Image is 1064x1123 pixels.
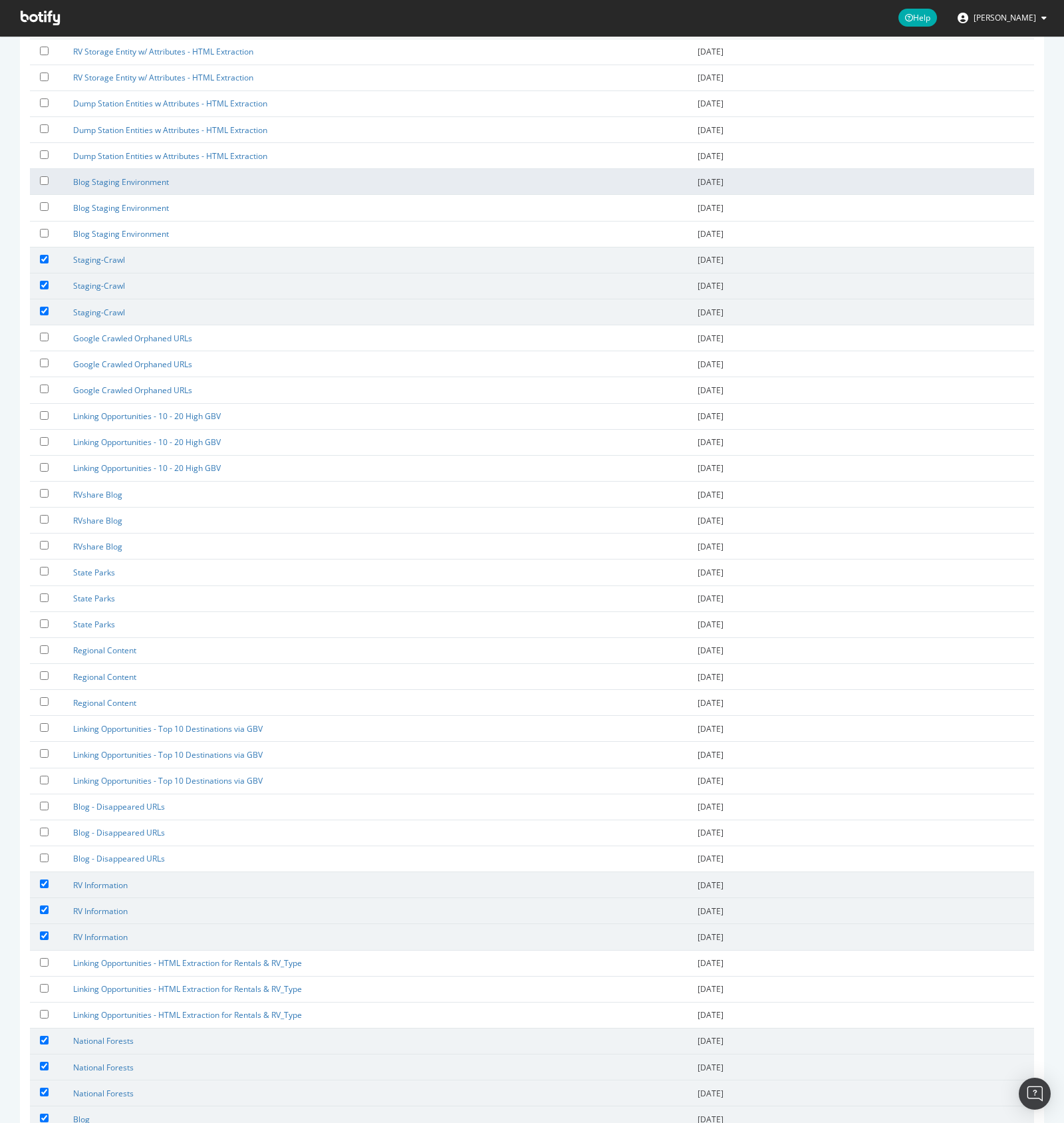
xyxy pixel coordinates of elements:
td: [DATE] [688,377,1034,403]
td: [DATE] [688,1080,1034,1106]
td: [DATE] [688,195,1034,221]
a: National Forests [73,1088,134,1099]
a: Blog - Disappeared URLs [73,827,165,838]
a: Google Crawled Orphaned URLs [73,385,192,396]
td: [DATE] [688,429,1034,455]
td: [DATE] [688,403,1034,429]
td: [DATE] [688,716,1034,742]
a: Linking Opportunities - HTML Extraction for Rentals & RV_Type [73,983,302,995]
td: [DATE] [688,299,1034,325]
td: [DATE] [688,872,1034,898]
a: Linking Opportunities - 10 - 20 High GBV [73,410,221,422]
a: Linking Opportunities - Top 10 Destinations via GBV [73,723,263,734]
a: Dump Station Entities w Attributes - HTML Extraction [73,150,267,162]
a: Dump Station Entities w Attributes - HTML Extraction [73,124,267,136]
td: [DATE] [688,794,1034,820]
td: [DATE] [688,924,1034,950]
a: RVshare Blog [73,515,122,526]
a: RV Information [73,905,128,917]
a: Linking Opportunities - 10 - 20 High GBV [73,436,221,448]
a: Staging-Crawl [73,307,125,318]
a: RV Information [73,880,128,891]
td: [DATE] [688,1028,1034,1054]
td: [DATE] [688,534,1034,560]
span: Martijn Scheijbeler [974,12,1036,23]
a: National Forests [73,1035,134,1046]
td: [DATE] [688,768,1034,794]
a: Blog Staging Environment [73,228,169,240]
a: State Parks [73,619,115,630]
td: [DATE] [688,1054,1034,1080]
td: [DATE] [688,637,1034,663]
a: Linking Opportunities - HTML Extraction for Rentals & RV_Type [73,1009,302,1021]
td: [DATE] [688,898,1034,924]
td: [DATE] [688,143,1034,169]
td: [DATE] [688,742,1034,768]
a: Blog - Disappeared URLs [73,853,165,864]
span: Help [898,9,937,27]
a: State Parks [73,593,115,604]
a: Dump Station Entities w Attributes - HTML Extraction [73,98,267,109]
a: RV Storage Entity w/ Attributes - HTML Extraction [73,46,253,57]
a: National Forests [73,1062,134,1073]
a: Linking Opportunities - HTML Extraction for Rentals & RV_Type [73,957,302,969]
td: [DATE] [688,1002,1034,1028]
td: [DATE] [688,169,1034,195]
a: Blog Staging Environment [73,176,169,188]
a: State Parks [73,567,115,578]
td: [DATE] [688,690,1034,716]
td: [DATE] [688,90,1034,116]
a: Google Crawled Orphaned URLs [73,359,192,370]
td: [DATE] [688,325,1034,351]
td: [DATE] [688,664,1034,690]
td: [DATE] [688,560,1034,585]
div: Open Intercom Messenger [1019,1078,1051,1110]
td: [DATE] [688,508,1034,534]
td: [DATE] [688,221,1034,247]
a: RV Information [73,931,128,943]
td: [DATE] [688,39,1034,65]
td: [DATE] [688,117,1034,143]
td: [DATE] [688,846,1034,872]
a: RVshare Blog [73,489,122,500]
a: RVshare Blog [73,541,122,552]
td: [DATE] [688,65,1034,90]
td: [DATE] [688,976,1034,1002]
td: [DATE] [688,611,1034,637]
a: Staging-Crawl [73,254,125,265]
td: [DATE] [688,455,1034,481]
a: Linking Opportunities - Top 10 Destinations via GBV [73,749,263,760]
td: [DATE] [688,273,1034,299]
button: [PERSON_NAME] [947,7,1057,29]
td: [DATE] [688,482,1034,508]
a: Google Crawled Orphaned URLs [73,333,192,344]
td: [DATE] [688,950,1034,976]
a: Blog Staging Environment [73,202,169,214]
a: RV Storage Entity w/ Attributes - HTML Extraction [73,72,253,83]
a: Linking Opportunities - 10 - 20 High GBV [73,462,221,474]
a: Blog - Disappeared URLs [73,801,165,812]
td: [DATE] [688,247,1034,273]
td: [DATE] [688,820,1034,846]
a: Regional Content [73,645,136,656]
a: Staging-Crawl [73,280,125,291]
a: Regional Content [73,671,136,683]
td: [DATE] [688,585,1034,611]
a: Linking Opportunities - Top 10 Destinations via GBV [73,775,263,786]
td: [DATE] [688,351,1034,377]
a: Regional Content [73,697,136,709]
